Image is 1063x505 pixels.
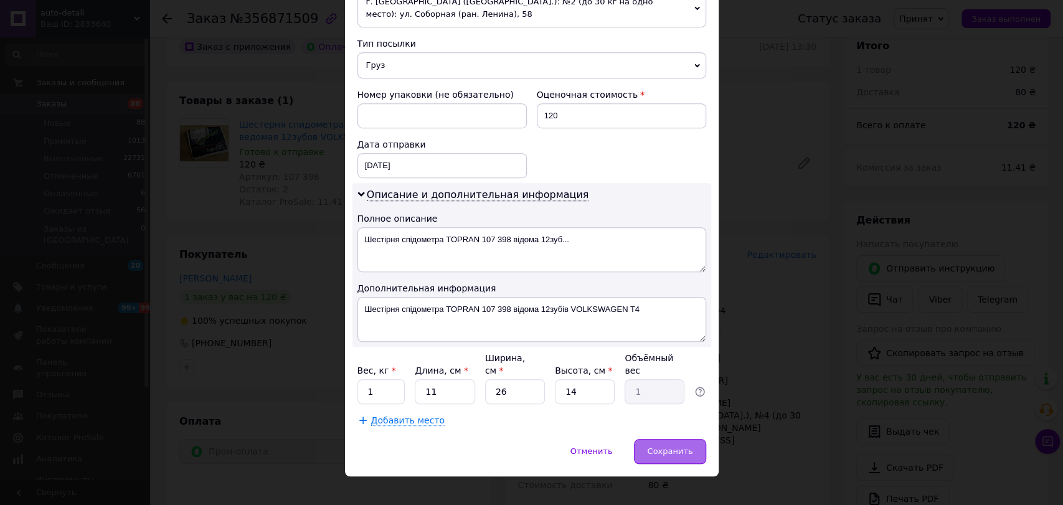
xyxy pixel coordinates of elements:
[537,88,706,101] div: Оценочная стоимость
[647,446,692,456] span: Сохранить
[357,212,706,225] div: Полное описание
[625,352,684,377] div: Объёмный вес
[367,189,589,201] span: Описание и дополнительная информация
[357,138,527,151] div: Дата отправки
[357,52,706,78] span: Груз
[357,39,416,49] span: Тип посылки
[357,227,706,272] textarea: Шестірня спідометра TOPRAN 107 398 відома 12зуб...
[357,88,527,101] div: Номер упаковки (не обязательно)
[570,446,613,456] span: Отменить
[555,366,612,375] label: Высота, см
[415,366,468,375] label: Длина, см
[485,353,525,375] label: Ширина, см
[357,366,396,375] label: Вес, кг
[371,415,445,426] span: Добавить место
[357,282,706,295] div: Дополнительная информация
[357,297,706,342] textarea: Шестірня спідометра TOPRAN 107 398 відома 12зубів VOLKSWAGEN T4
